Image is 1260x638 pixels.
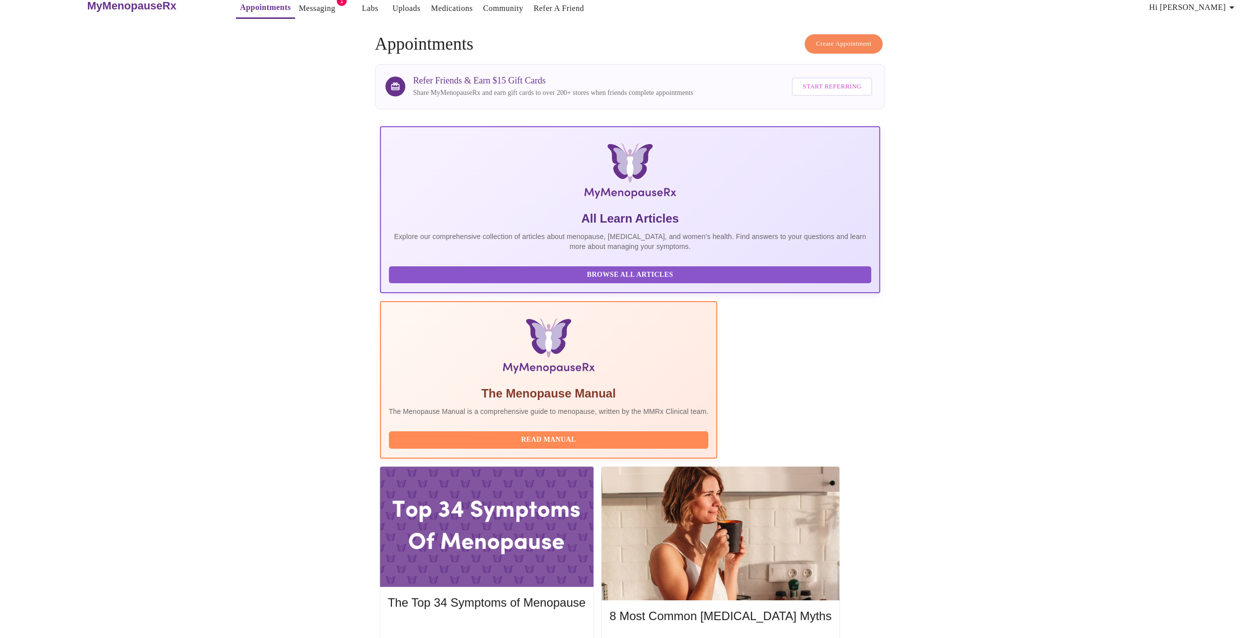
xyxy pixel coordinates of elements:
a: Medications [431,1,473,15]
span: Hi [PERSON_NAME] [1149,0,1238,14]
h5: The Top 34 Symptoms of Menopause [388,595,586,611]
button: Read Manual [389,431,709,449]
a: Refer a Friend [533,1,584,15]
a: Start Referring [789,73,875,101]
img: Menopause Manual [440,318,658,378]
h4: Appointments [375,34,886,54]
span: Browse All Articles [399,269,862,281]
a: Uploads [392,1,421,15]
p: Share MyMenopauseRx and earn gift cards to over 200+ stores when friends complete appointments [413,88,693,98]
p: Explore our comprehensive collection of articles about menopause, [MEDICAL_DATA], and women's hea... [389,232,872,251]
a: Appointments [240,0,291,14]
a: Read Manual [389,435,711,443]
h5: 8 Most Common [MEDICAL_DATA] Myths [609,608,831,624]
h5: All Learn Articles [389,211,872,227]
button: Create Appointment [805,34,883,54]
button: Read More [388,620,586,637]
a: Messaging [299,1,335,15]
h3: Refer Friends & Earn $15 Gift Cards [413,76,693,86]
a: Read More [388,623,588,632]
span: Read More [398,622,576,635]
p: The Menopause Manual is a comprehensive guide to menopause, written by the MMRx Clinical team. [389,406,709,416]
h5: The Menopause Manual [389,386,709,401]
a: Labs [362,1,378,15]
a: Community [483,1,523,15]
span: Create Appointment [816,38,872,50]
button: Browse All Articles [389,266,872,284]
a: Browse All Articles [389,270,874,278]
span: Start Referring [803,81,861,92]
img: MyMenopauseRx Logo [464,143,796,203]
span: Read Manual [399,434,699,446]
button: Start Referring [792,78,872,96]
